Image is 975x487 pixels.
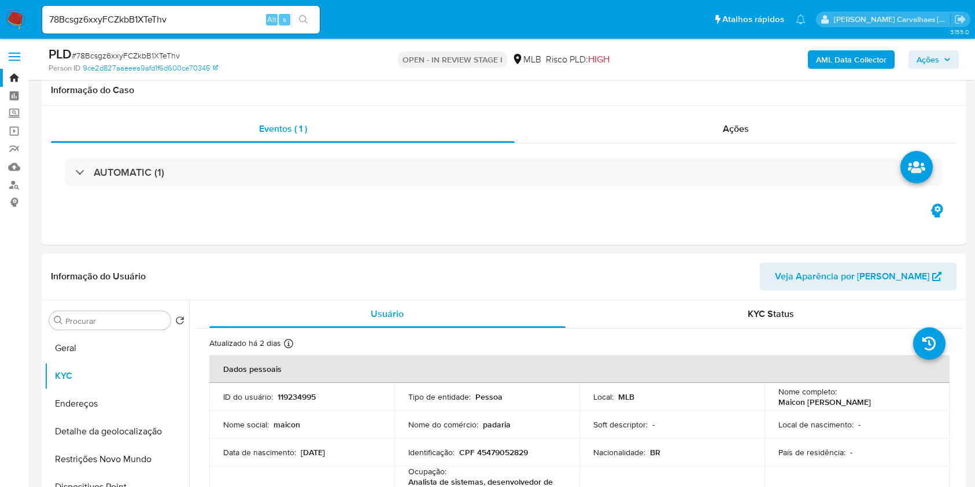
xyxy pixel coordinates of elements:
a: Sair [954,13,966,25]
h1: Informação do Caso [51,84,956,96]
p: Tipo de entidade : [408,392,471,402]
p: - [858,419,860,430]
input: Procurar [65,316,166,326]
button: Geral [45,334,189,362]
span: Ações [917,50,939,69]
a: Notificações [796,14,806,24]
div: AUTOMATIC (1) [65,159,943,186]
p: sara.carvalhaes@mercadopago.com.br [834,14,951,25]
p: ID do usuário : [223,392,273,402]
p: 119234995 [278,392,316,402]
p: OPEN - IN REVIEW STAGE I [398,51,507,68]
input: Pesquise usuários ou casos... [42,12,320,27]
p: MLB [618,392,634,402]
p: Atualizado há 2 dias [209,338,281,349]
b: Person ID [49,63,80,73]
button: Endereços [45,390,189,418]
p: maicon [274,419,300,430]
p: - [850,447,852,458]
p: Nome completo : [778,386,837,397]
button: KYC [45,362,189,390]
span: Usuário [371,307,404,320]
span: HIGH [588,53,610,66]
p: Ocupação : [408,466,446,477]
p: BR [650,447,660,458]
span: Atalhos rápidos [722,13,784,25]
span: Ações [723,122,749,135]
button: AML Data Collector [808,50,895,69]
p: Local de nascimento : [778,419,854,430]
p: País de residência : [778,447,845,458]
span: Alt [267,14,276,25]
p: Nome social : [223,419,269,430]
p: - [652,419,655,430]
p: Soft descriptor : [593,419,648,430]
span: Risco PLD: [546,53,610,66]
span: Veja Aparência por [PERSON_NAME] [775,263,929,290]
b: PLD [49,45,72,63]
button: Ações [908,50,959,69]
span: Eventos ( 1 ) [259,122,307,135]
span: s [283,14,286,25]
p: Pessoa [475,392,503,402]
span: KYC Status [748,307,794,320]
button: search-icon [291,12,315,28]
p: [DATE] [301,447,325,458]
button: Restrições Novo Mundo [45,445,189,473]
h3: AUTOMATIC (1) [94,166,164,179]
h1: Informação do Usuário [51,271,146,282]
div: MLB [512,53,541,66]
p: Nome do comércio : [408,419,478,430]
button: Procurar [54,316,63,325]
p: Data de nascimento : [223,447,296,458]
b: AML Data Collector [816,50,887,69]
a: 9ce2d827aaeeea9afd1f6d600ce70345 [83,63,218,73]
span: # 78Bcsgz6xxyFCZkbB1XTeThv [72,50,180,61]
p: Local : [593,392,614,402]
p: Identificação : [408,447,455,458]
button: Veja Aparência por [PERSON_NAME] [760,263,956,290]
p: padaria [483,419,511,430]
p: Maicon [PERSON_NAME] [778,397,871,407]
th: Dados pessoais [209,355,950,383]
p: CPF 45479052829 [459,447,528,458]
p: Nacionalidade : [593,447,645,458]
button: Retornar ao pedido padrão [175,316,184,329]
button: Detalhe da geolocalização [45,418,189,445]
